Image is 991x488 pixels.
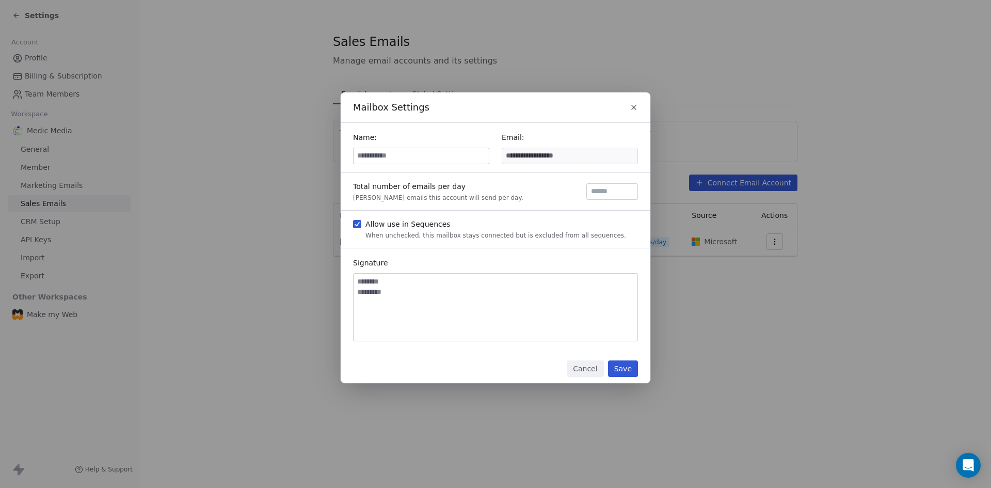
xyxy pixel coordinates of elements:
[365,231,626,240] div: When unchecked, this mailbox stays connected but is excluded from all sequences.
[353,194,523,202] div: [PERSON_NAME] emails this account will send per day.
[502,133,524,141] span: Email:
[608,360,638,377] button: Save
[567,360,603,377] button: Cancel
[353,133,377,141] span: Name:
[353,219,361,229] button: Allow use in SequencesWhen unchecked, this mailbox stays connected but is excluded from all seque...
[353,259,388,267] span: Signature
[353,101,429,114] span: Mailbox Settings
[353,181,523,192] div: Total number of emails per day
[365,219,626,229] div: Allow use in Sequences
